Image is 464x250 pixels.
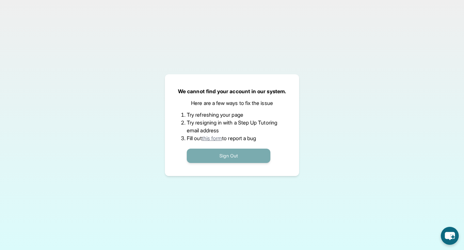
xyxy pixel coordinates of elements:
li: Try refreshing your page [187,111,277,119]
li: Try resigning in with a Step Up Tutoring email address [187,119,277,134]
button: Sign Out [187,149,270,163]
p: We cannot find your account in our system. [178,87,286,95]
a: this form [202,135,222,141]
p: Here are a few ways to fix the issue [191,99,273,107]
a: Sign Out [187,152,270,159]
button: chat-button [441,227,459,245]
li: Fill out to report a bug [187,134,277,142]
